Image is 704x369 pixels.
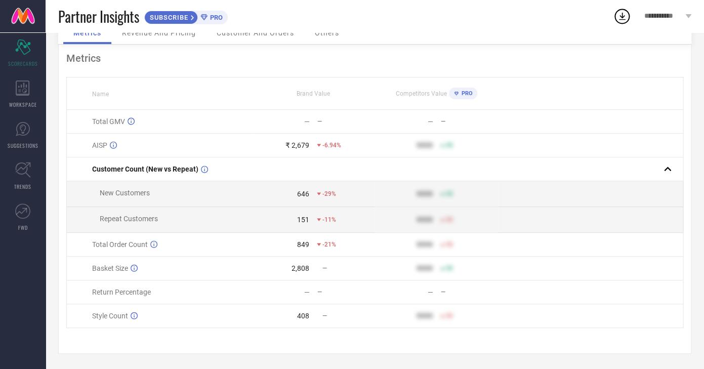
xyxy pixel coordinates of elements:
[144,8,228,24] a: SUBSCRIBEPRO
[122,29,196,37] span: Revenue And Pricing
[322,142,341,149] span: -6.94%
[304,117,310,126] div: —
[92,165,198,173] span: Customer Count (New vs Repeat)
[446,241,453,248] span: 50
[428,117,433,126] div: —
[322,312,327,319] span: —
[92,117,125,126] span: Total GMV
[322,265,327,272] span: —
[417,264,433,272] div: 9999
[100,189,150,197] span: New Customers
[145,14,191,21] span: SUBSCRIBE
[297,190,309,198] div: 646
[285,141,309,149] div: ₹ 2,679
[317,289,374,296] div: —
[446,216,453,223] span: 50
[92,91,109,98] span: Name
[208,14,223,21] span: PRO
[8,60,38,67] span: SCORECARDS
[66,52,683,64] div: Metrics
[613,7,631,25] div: Open download list
[417,141,433,149] div: 9999
[14,183,31,190] span: TRENDS
[297,90,330,97] span: Brand Value
[417,190,433,198] div: 9999
[100,215,158,223] span: Repeat Customers
[217,29,294,37] span: Customer And Orders
[446,265,453,272] span: 50
[92,141,107,149] span: AISP
[9,101,37,108] span: WORKSPACE
[446,142,453,149] span: 50
[18,224,28,231] span: FWD
[417,312,433,320] div: 9999
[297,216,309,224] div: 151
[446,312,453,319] span: 50
[417,216,433,224] div: 9999
[322,216,336,223] span: -11%
[304,288,310,296] div: —
[92,312,128,320] span: Style Count
[92,288,151,296] span: Return Percentage
[441,118,498,125] div: —
[8,142,38,149] span: SUGGESTIONS
[417,240,433,249] div: 9999
[395,90,446,97] span: Competitors Value
[428,288,433,296] div: —
[292,264,309,272] div: 2,808
[322,241,336,248] span: -21%
[315,29,339,37] span: Others
[459,90,472,97] span: PRO
[92,264,128,272] span: Basket Size
[441,289,498,296] div: —
[73,29,101,37] span: Metrics
[322,190,336,197] span: -29%
[297,312,309,320] div: 408
[92,240,148,249] span: Total Order Count
[58,6,139,27] span: Partner Insights
[297,240,309,249] div: 849
[317,118,374,125] div: —
[446,190,453,197] span: 50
